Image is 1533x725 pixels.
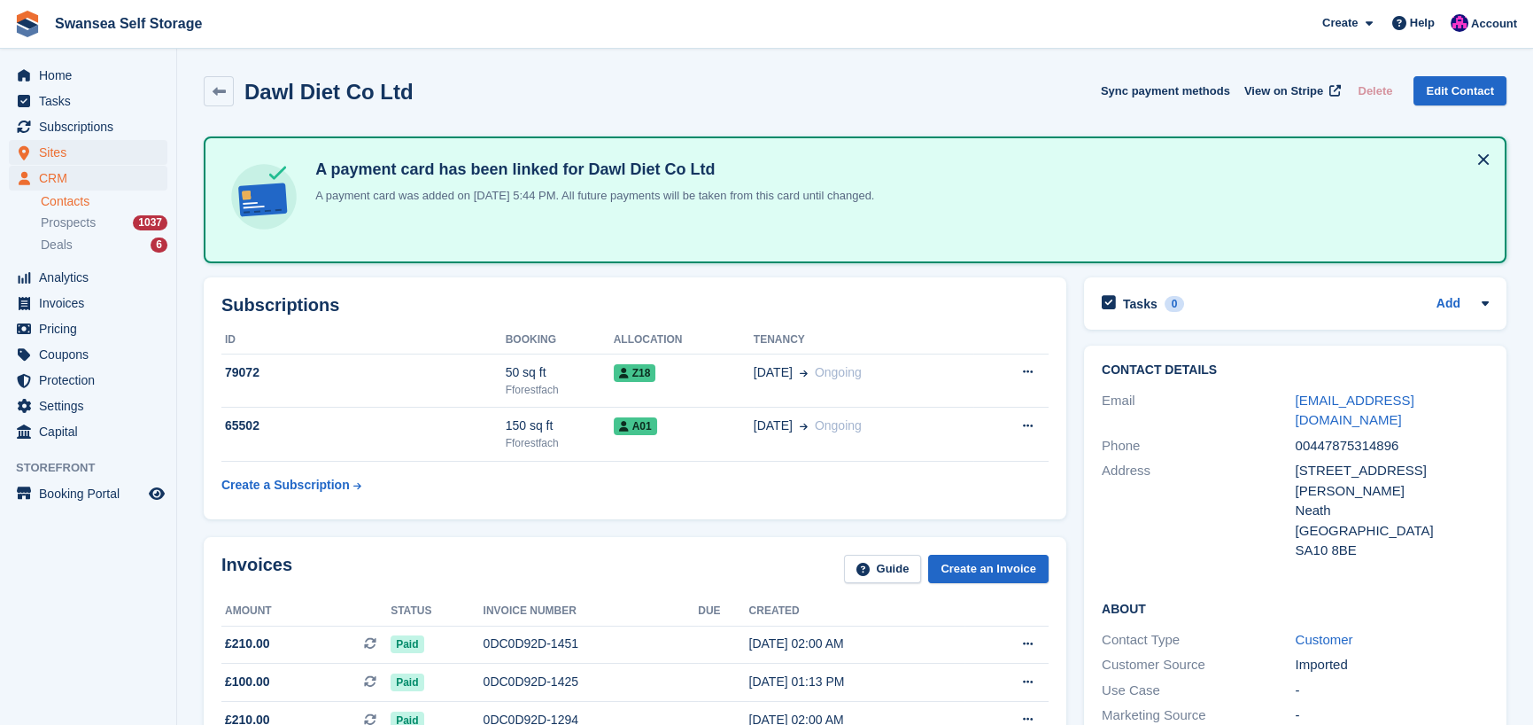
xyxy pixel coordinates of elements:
a: menu [9,265,167,290]
span: Paid [391,674,423,691]
button: Sync payment methods [1101,76,1230,105]
div: 65502 [221,417,506,435]
div: 0 [1165,296,1185,312]
a: menu [9,368,167,393]
th: Allocation [614,326,754,355]
th: Tenancy [754,326,973,355]
span: A01 [614,417,657,435]
div: Email [1102,391,1296,431]
th: Due [698,597,748,626]
div: Fforestfach [506,435,614,451]
span: Tasks [39,89,145,113]
span: £100.00 [225,673,270,691]
th: Created [749,597,965,626]
img: Donna Davies [1451,14,1468,32]
div: 79072 [221,363,506,382]
a: menu [9,291,167,316]
div: Neath [1296,501,1490,521]
th: Status [391,597,483,626]
span: Invoices [39,291,145,316]
span: Prospects [41,214,96,231]
span: Z18 [614,364,656,382]
div: Address [1102,461,1296,561]
div: [STREET_ADDRESS][PERSON_NAME] [1296,461,1490,501]
a: View on Stripe [1237,76,1344,105]
div: 150 sq ft [506,417,614,435]
a: Edit Contact [1413,76,1506,105]
div: Fforestfach [506,382,614,398]
div: 1037 [133,215,167,230]
div: Create a Subscription [221,476,350,495]
a: Prospects 1037 [41,214,167,232]
a: menu [9,140,167,165]
div: 0DC0D92D-1451 [484,635,699,653]
a: Add [1436,294,1460,315]
span: CRM [39,166,145,191]
a: menu [9,481,167,506]
a: Create an Invoice [928,555,1049,584]
button: Delete [1351,76,1399,105]
a: Preview store [146,483,167,504]
div: - [1296,681,1490,701]
th: Booking [506,326,614,355]
span: Booking Portal [39,481,145,506]
a: Swansea Self Storage [48,9,209,38]
th: Invoice number [484,597,699,626]
span: Ongoing [815,365,862,379]
h4: A payment card has been linked for Dawl Diet Co Ltd [308,160,874,180]
div: Use Case [1102,681,1296,701]
span: Settings [39,394,145,418]
div: Customer Source [1102,655,1296,675]
span: Coupons [39,342,145,367]
div: Imported [1296,655,1490,675]
div: SA10 8BE [1296,541,1490,561]
span: Home [39,63,145,88]
span: Ongoing [815,418,862,433]
span: Help [1410,14,1435,32]
span: Storefront [16,459,176,477]
div: 6 [151,238,167,253]
th: ID [221,326,506,355]
span: [DATE] [754,363,793,382]
h2: Subscriptions [221,295,1049,316]
a: Customer [1296,632,1353,647]
h2: Invoices [221,555,292,584]
img: card-linked-ebf98d0992dc2aeb22e95c0e3c79077019eb2392cfd83c6a337811c24bc77127.svg [227,160,301,234]
div: [GEOGRAPHIC_DATA] [1296,521,1490,542]
div: [DATE] 02:00 AM [749,635,965,653]
a: menu [9,114,167,139]
span: [DATE] [754,417,793,435]
h2: About [1102,599,1489,617]
span: Pricing [39,316,145,341]
a: menu [9,394,167,418]
a: [EMAIL_ADDRESS][DOMAIN_NAME] [1296,393,1414,428]
div: 00447875314896 [1296,436,1490,456]
th: Amount [221,597,391,626]
span: Create [1322,14,1358,32]
div: Phone [1102,436,1296,456]
p: A payment card was added on [DATE] 5:44 PM. All future payments will be taken from this card unti... [308,187,874,205]
span: View on Stripe [1244,82,1323,100]
a: Contacts [41,193,167,210]
h2: Dawl Diet Co Ltd [244,80,414,104]
a: menu [9,89,167,113]
span: Protection [39,368,145,393]
div: [DATE] 01:13 PM [749,673,965,691]
h2: Contact Details [1102,363,1489,378]
div: 0DC0D92D-1425 [484,673,699,691]
a: menu [9,166,167,191]
span: Capital [39,419,145,444]
a: menu [9,63,167,88]
a: Guide [844,555,922,584]
span: Paid [391,635,423,653]
h2: Tasks [1123,296,1157,312]
span: £210.00 [225,635,270,653]
span: Subscriptions [39,114,145,139]
div: 50 sq ft [506,363,614,382]
span: Sites [39,140,145,165]
a: Create a Subscription [221,469,361,502]
a: Deals 6 [41,236,167,254]
span: Deals [41,237,73,253]
img: stora-icon-8386f47178a22dfd0bd8f6a31ec36ba5ce8667c1dd55bd0f319d3a0aa187defe.svg [14,11,41,37]
div: Contact Type [1102,630,1296,651]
